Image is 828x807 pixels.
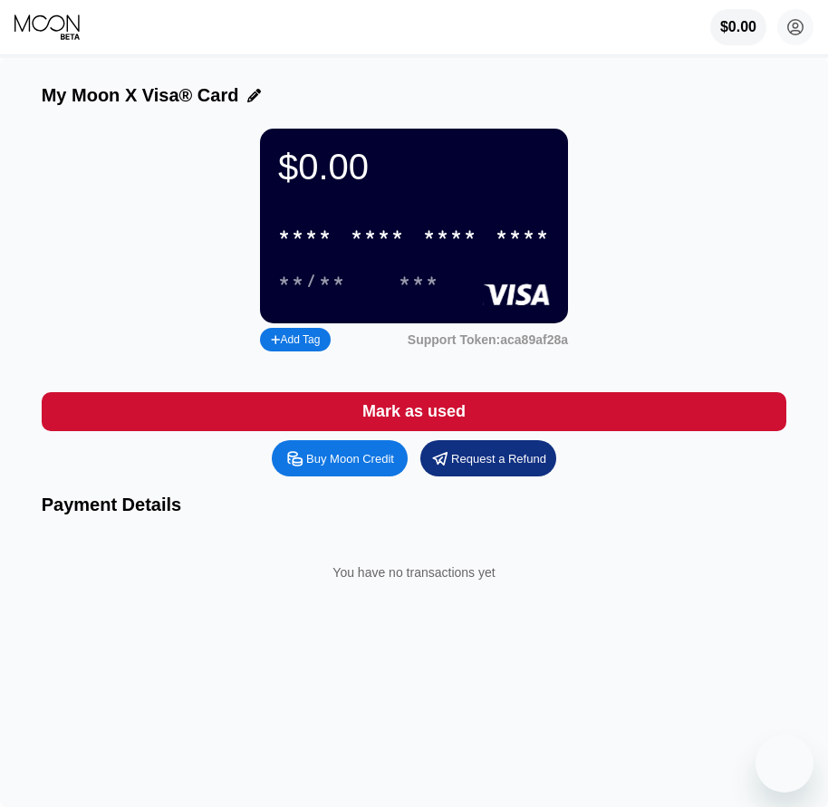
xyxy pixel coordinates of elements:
div: Support Token:aca89af28a [408,332,568,347]
div: Buy Moon Credit [306,451,394,466]
div: $0.00 [278,147,550,187]
div: Request a Refund [420,440,556,476]
iframe: Button to launch messaging window [756,735,814,793]
div: $0.00 [710,9,766,45]
div: $0.00 [720,19,756,35]
div: You have no transactions yet [56,547,773,598]
div: My Moon X Visa® Card [42,85,239,106]
div: Support Token: aca89af28a [408,332,568,347]
div: Payment Details [42,495,787,515]
div: Request a Refund [451,451,546,466]
div: Add Tag [271,333,320,346]
div: Mark as used [42,392,787,431]
div: Buy Moon Credit [272,440,408,476]
div: Add Tag [260,328,331,351]
div: Mark as used [362,401,466,422]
